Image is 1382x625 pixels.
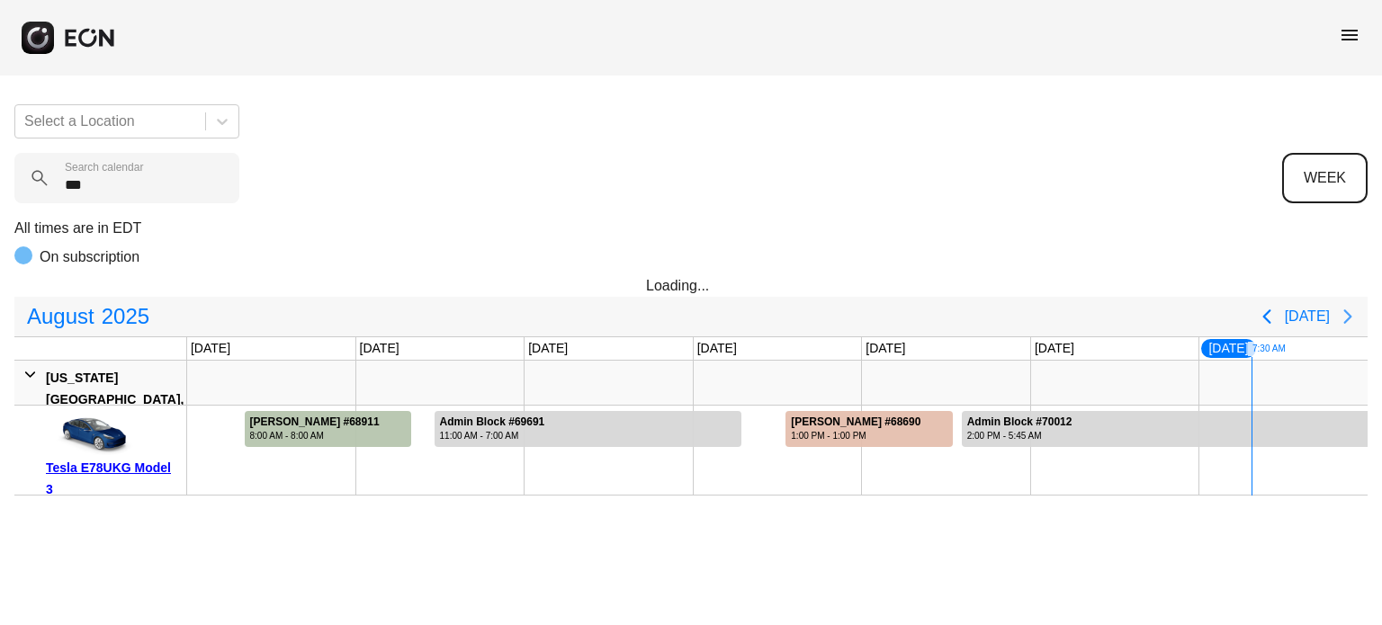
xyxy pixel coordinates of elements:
span: August [23,299,98,335]
div: Loading... [646,275,736,297]
div: Admin Block #69691 [440,415,545,429]
button: Previous page [1249,299,1285,335]
div: [DATE] [1199,337,1257,360]
button: August2025 [16,299,160,335]
div: [DATE] [694,337,740,360]
div: Rented for 1 days by nia murphy Current status is late [785,406,954,447]
span: 2025 [98,299,153,335]
div: 8:00 AM - 8:00 AM [250,429,380,442]
img: car [46,412,136,457]
button: Next page [1330,299,1366,335]
span: menu [1339,24,1360,46]
div: [DATE] [1031,337,1078,360]
div: Admin Block #70012 [967,415,1072,429]
div: 1:00 PM - 1:00 PM [791,429,920,442]
div: 11:00 AM - 7:00 AM [440,429,545,442]
div: 2:00 PM - 5:45 AM [967,429,1072,442]
button: WEEK [1282,153,1368,203]
div: Rented for 2 days by Admin Block Current status is rental [434,406,743,447]
div: Tesla E78UKG Model 3 [46,457,180,500]
p: All times are in EDT [14,218,1368,239]
div: [US_STATE][GEOGRAPHIC_DATA], [GEOGRAPHIC_DATA] [46,367,184,432]
div: [DATE] [187,337,234,360]
div: Rented for 1 days by Kevin Galley Current status is completed [244,406,413,447]
div: Rented for 7 days by Admin Block Current status is rental [961,406,1369,447]
div: [PERSON_NAME] #68911 [250,415,380,429]
div: [DATE] [525,337,571,360]
button: [DATE] [1285,300,1330,333]
div: [PERSON_NAME] #68690 [791,415,920,429]
div: [DATE] [862,337,909,360]
p: On subscription [40,246,139,268]
div: [DATE] [356,337,403,360]
label: Search calendar [65,160,143,174]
